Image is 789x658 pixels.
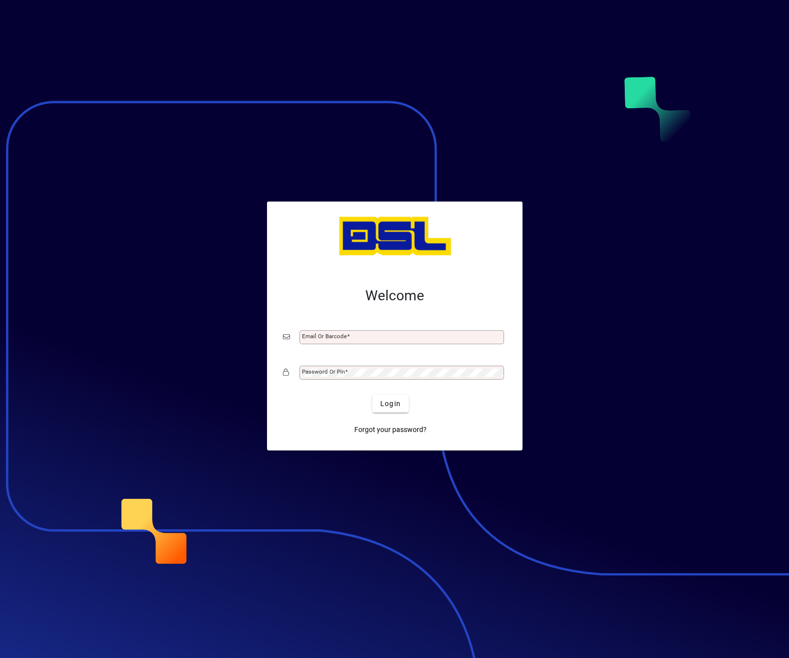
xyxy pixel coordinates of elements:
[372,395,409,413] button: Login
[302,368,345,375] mat-label: Password or Pin
[350,421,431,439] a: Forgot your password?
[354,425,427,435] span: Forgot your password?
[380,399,401,409] span: Login
[283,287,507,304] h2: Welcome
[302,333,347,340] mat-label: Email or Barcode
